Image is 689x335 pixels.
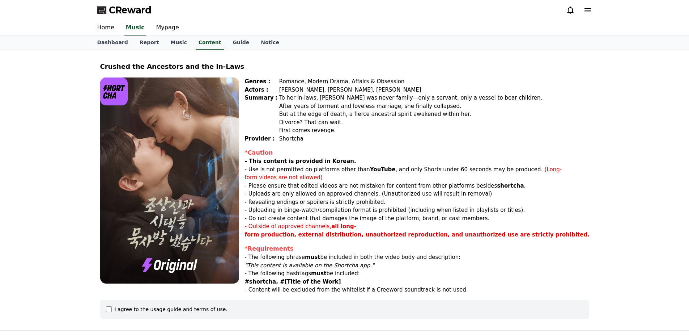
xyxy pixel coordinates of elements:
[245,148,590,157] div: *Caution
[279,78,590,86] div: Romance, Modern Drama, Affairs & Obsession
[245,223,590,238] strong: all long-form production, external distribution, unauthorized reproduction, and unauthorized use ...
[134,36,165,50] a: Report
[245,94,278,135] div: Summary :
[109,4,152,16] span: CReward
[196,36,224,50] a: Content
[370,166,396,173] strong: YouTube
[97,4,152,16] a: CReward
[165,36,192,50] a: Music
[124,20,146,35] a: Music
[245,206,590,214] p: - Uploading in binge-watch/compilation format is prohibited (including when listed in playlists o...
[311,270,326,277] strong: must
[92,20,120,35] a: Home
[279,102,590,110] div: After years of torment and loveless marriage, she finally collapsed.
[245,244,590,253] div: *Requirements
[279,118,590,127] div: Divorce? That can wait.
[245,279,341,285] strong: #shortcha, #[Title of the Work]
[245,135,278,143] div: Provider :
[227,36,255,50] a: Guide
[245,286,590,294] p: - Content will be excluded from the whitelist if a Creeword soundtrack is not used.
[245,223,332,230] span: - Outside of approved channels,
[279,135,590,143] div: Shortcha
[245,166,590,182] p: - Use is not permitted on platforms other than , and only Shorts under 60 seconds may be produced.
[100,78,239,284] img: video
[245,86,278,94] div: Actors :
[255,36,285,50] a: Notice
[279,86,590,94] div: [PERSON_NAME], [PERSON_NAME], [PERSON_NAME]
[245,78,278,86] div: Genres :
[245,158,356,164] strong: - This content is provided in Korean.
[245,190,590,198] p: - Uploads are only allowed on approved channels. (Unauthorized use will result in removal)
[305,254,320,260] strong: must
[150,20,185,35] a: Mypage
[245,269,590,278] p: - The following hashtags be included:
[100,78,128,105] img: logo
[245,253,590,261] p: - The following phrase be included in both the video body and description:
[245,182,590,190] p: - Please ensure that edited videos are not mistaken for content from other platforms besides .
[279,94,590,102] div: To her in-laws, [PERSON_NAME] was never family—only a servant, only a vessel to bear children.
[279,126,590,135] div: First comes revenge.
[245,262,374,269] em: "This content is available on the Shortcha app."
[279,110,590,118] div: But at the edge of death, a fierce ancestral spirit awakened within her.
[100,62,589,72] div: Crushed the Ancestors and the In-Laws
[497,183,524,189] strong: shortcha
[245,214,590,223] p: - Do not create content that damages the image of the platform, brand, or cast members.
[245,198,590,206] p: - Revealing endings or spoilers is strictly prohibited.
[92,36,134,50] a: Dashboard
[115,306,227,313] div: I agree to the usage guide and terms of use.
